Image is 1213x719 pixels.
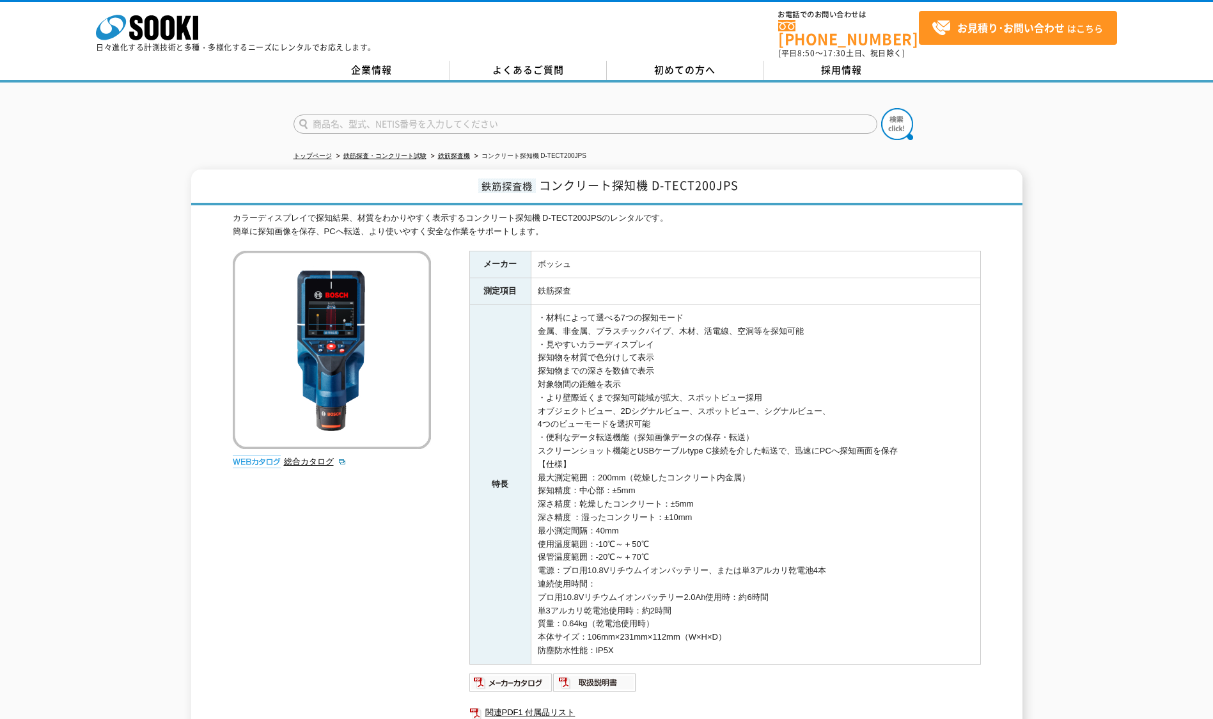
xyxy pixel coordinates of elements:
td: ・材料によって選べる7つの探知モード 金属、非金属、プラスチックパイプ、木材、活電線、空洞等を探知可能 ・見やすいカラーディスプレイ 探知物を材質で色分けして表示 探知物までの深さを数値で表示 ... [531,305,980,665]
img: 取扱説明書 [553,672,637,693]
span: 8:50 [797,47,815,59]
th: メーカー [469,251,531,278]
img: webカタログ [233,455,281,468]
span: お電話でのお問い合わせは [778,11,919,19]
a: 取扱説明書 [553,681,637,690]
p: 日々進化する計測技術と多種・多様化するニーズにレンタルでお応えします。 [96,43,376,51]
a: メーカーカタログ [469,681,553,690]
a: 採用情報 [763,61,920,80]
span: (平日 ～ 土日、祝日除く) [778,47,905,59]
a: 鉄筋探査機 [438,152,470,159]
th: 特長 [469,305,531,665]
span: はこちら [932,19,1103,38]
a: [PHONE_NUMBER] [778,20,919,46]
li: コンクリート探知機 D-TECT200JPS [472,150,586,163]
img: btn_search.png [881,108,913,140]
input: 商品名、型式、NETIS番号を入力してください [293,115,877,134]
strong: お見積り･お問い合わせ [957,20,1065,35]
span: 17:30 [823,47,846,59]
img: コンクリート探知機 D-TECT200JPS [233,251,431,449]
a: 鉄筋探査・コンクリート試験 [343,152,427,159]
td: 鉄筋探査 [531,278,980,305]
a: 総合カタログ [284,457,347,466]
span: 初めての方へ [654,63,716,77]
td: ボッシュ [531,251,980,278]
img: メーカーカタログ [469,672,553,693]
span: 鉄筋探査機 [478,178,536,193]
span: コンクリート探知機 D-TECT200JPS [539,177,739,194]
a: よくあるご質問 [450,61,607,80]
a: お見積り･お問い合わせはこちら [919,11,1117,45]
a: トップページ [293,152,332,159]
a: 初めての方へ [607,61,763,80]
div: カラーディスプレイで探知結果、材質をわかりやすく表示するコンクリート探知機 D-TECT200JPSのレンタルです。 簡単に探知画像を保存、PCへ転送、より使いやすく安全な作業をサポートします。 [233,212,981,239]
th: 測定項目 [469,278,531,305]
a: 企業情報 [293,61,450,80]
